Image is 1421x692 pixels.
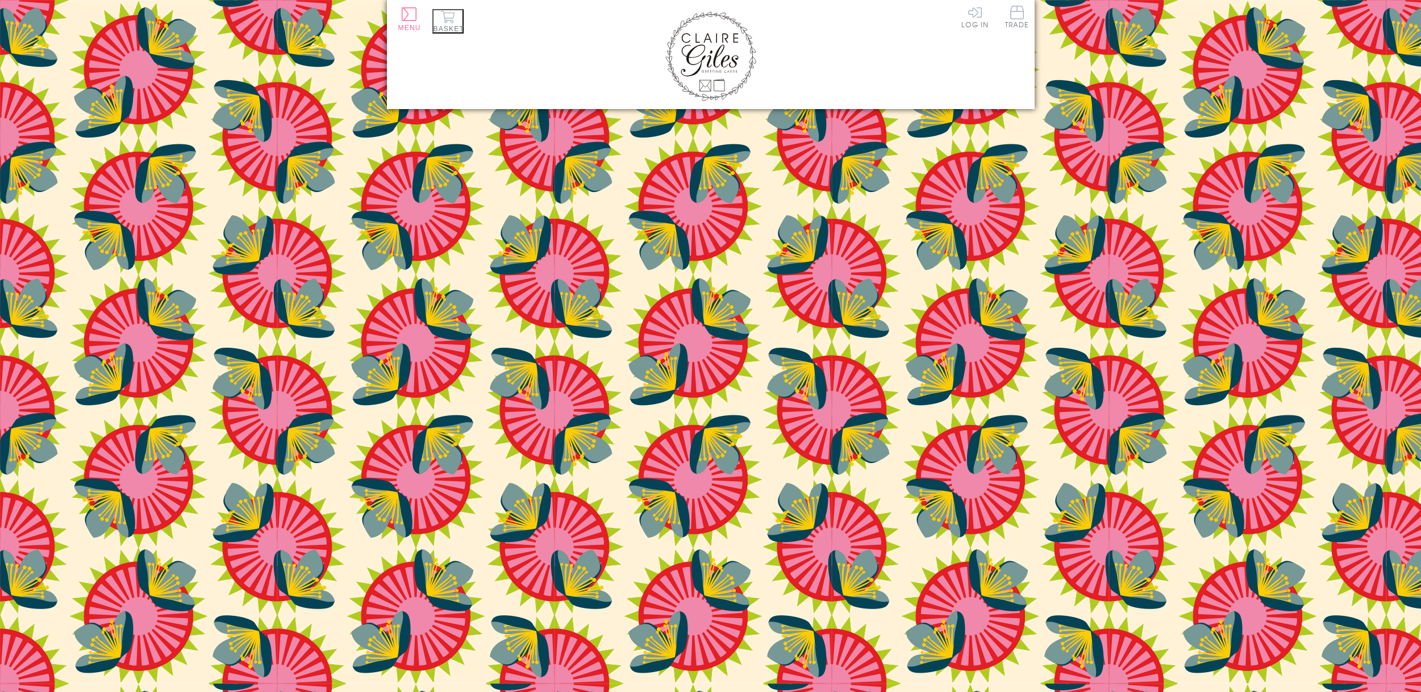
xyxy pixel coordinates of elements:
[398,24,421,32] span: Menu
[665,11,756,101] img: Claire Giles Greetings Cards
[432,9,464,34] button: Basket
[1005,6,1029,30] a: Trade
[1005,6,1029,28] span: Trade
[398,7,421,32] button: Menu
[961,6,989,28] a: Log In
